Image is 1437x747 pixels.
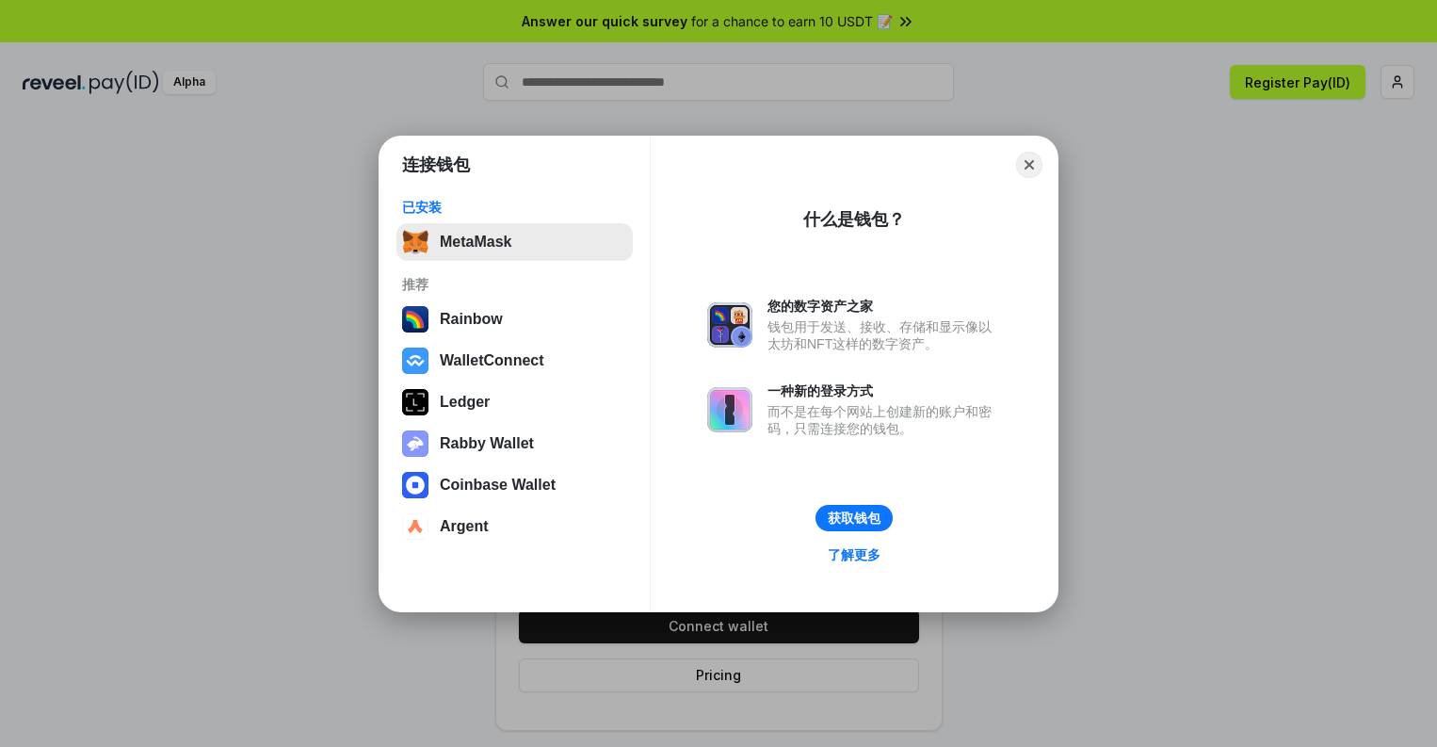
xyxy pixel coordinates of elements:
div: Coinbase Wallet [440,477,556,494]
img: svg+xml,%3Csvg%20width%3D%2228%22%20height%3D%2228%22%20viewBox%3D%220%200%2028%2028%22%20fill%3D... [402,513,428,540]
div: Argent [440,518,489,535]
button: Coinbase Wallet [396,466,633,504]
div: 了解更多 [828,546,880,563]
div: 一种新的登录方式 [767,382,1001,399]
button: Rainbow [396,300,633,338]
img: svg+xml,%3Csvg%20xmlns%3D%22http%3A%2F%2Fwww.w3.org%2F2000%2Fsvg%22%20fill%3D%22none%22%20viewBox... [707,302,752,348]
img: svg+xml,%3Csvg%20width%3D%2228%22%20height%3D%2228%22%20viewBox%3D%220%200%2028%2028%22%20fill%3D... [402,472,428,498]
div: Rabby Wallet [440,435,534,452]
div: 什么是钱包？ [803,208,905,231]
img: svg+xml,%3Csvg%20width%3D%22120%22%20height%3D%22120%22%20viewBox%3D%220%200%20120%20120%22%20fil... [402,306,428,333]
div: 获取钱包 [828,510,880,527]
img: svg+xml,%3Csvg%20width%3D%2228%22%20height%3D%2228%22%20viewBox%3D%220%200%2028%2028%22%20fill%3D... [402,348,428,374]
a: 了解更多 [816,543,892,567]
img: svg+xml,%3Csvg%20xmlns%3D%22http%3A%2F%2Fwww.w3.org%2F2000%2Fsvg%22%20fill%3D%22none%22%20viewBox... [707,387,752,432]
div: WalletConnect [440,352,544,369]
button: MetaMask [396,223,633,261]
button: Argent [396,508,633,545]
button: Rabby Wallet [396,425,633,463]
button: WalletConnect [396,342,633,380]
img: svg+xml,%3Csvg%20xmlns%3D%22http%3A%2F%2Fwww.w3.org%2F2000%2Fsvg%22%20width%3D%2228%22%20height%3... [402,389,428,415]
div: 已安装 [402,199,627,216]
div: MetaMask [440,234,511,251]
div: Rainbow [440,311,503,328]
img: svg+xml,%3Csvg%20fill%3D%22none%22%20height%3D%2233%22%20viewBox%3D%220%200%2035%2033%22%20width%... [402,229,428,255]
button: Close [1016,152,1042,178]
button: Ledger [396,383,633,421]
img: svg+xml,%3Csvg%20xmlns%3D%22http%3A%2F%2Fwww.w3.org%2F2000%2Fsvg%22%20fill%3D%22none%22%20viewBox... [402,430,428,457]
div: 而不是在每个网站上创建新的账户和密码，只需连接您的钱包。 [767,403,1001,437]
div: 您的数字资产之家 [767,298,1001,315]
button: 获取钱包 [815,505,893,531]
h1: 连接钱包 [402,154,470,176]
div: Ledger [440,394,490,411]
div: 推荐 [402,276,627,293]
div: 钱包用于发送、接收、存储和显示像以太坊和NFT这样的数字资产。 [767,318,1001,352]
